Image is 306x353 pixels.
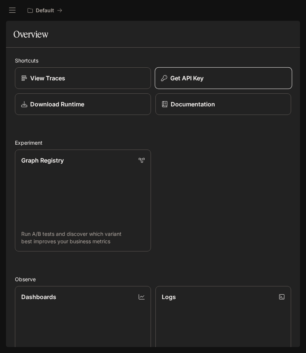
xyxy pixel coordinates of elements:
a: Graph RegistryRun A/B tests and discover which variant best improves your business metrics [15,150,151,251]
h2: Observe [15,275,291,283]
p: View Traces [30,74,65,83]
h1: Overview [13,27,48,42]
a: View Traces [15,67,151,89]
button: All workspaces [24,3,66,18]
p: Logs [162,292,176,301]
h2: Shortcuts [15,57,291,64]
p: Run A/B tests and discover which variant best improves your business metrics [21,230,145,245]
button: Get API Key [155,67,292,89]
p: Download Runtime [30,100,84,109]
a: Download Runtime [15,93,151,115]
p: Dashboards [21,292,56,301]
h2: Experiment [15,139,291,147]
p: Graph Registry [21,156,64,165]
button: open drawer [6,4,19,17]
p: Get API Key [170,74,204,83]
p: Default [36,7,54,14]
a: Documentation [155,93,291,115]
p: Documentation [171,100,215,109]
